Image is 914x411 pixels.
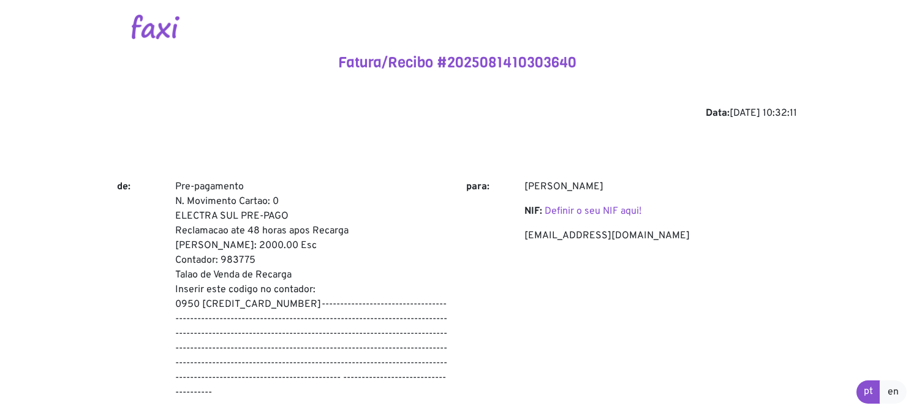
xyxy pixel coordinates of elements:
[856,380,880,404] a: pt
[466,181,489,193] b: para:
[545,205,641,217] a: Definir o seu NIF aqui!
[706,107,730,119] b: Data:
[117,54,797,72] h4: Fatura/Recibo #2025081410303640
[524,179,797,194] p: [PERSON_NAME]
[117,181,130,193] b: de:
[524,205,542,217] b: NIF:
[524,228,797,243] p: [EMAIL_ADDRESS][DOMAIN_NAME]
[175,179,448,400] p: Pre-pagamento N. Movimento Cartao: 0 ELECTRA SUL PRE-PAGO Reclamacao ate 48 horas apos Recarga [P...
[880,380,907,404] a: en
[117,106,797,121] div: [DATE] 10:32:11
